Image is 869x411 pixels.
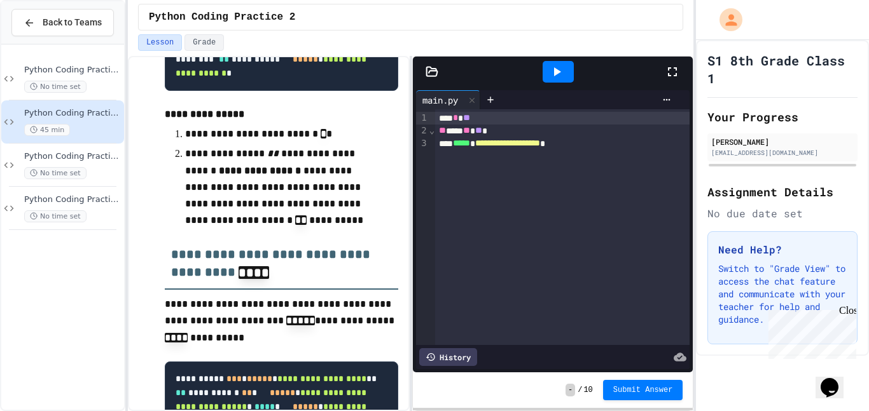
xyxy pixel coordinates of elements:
h3: Need Help? [718,242,847,257]
span: No time set [24,81,87,93]
span: - [566,384,575,396]
div: 2 [416,125,429,137]
div: [PERSON_NAME] [711,136,854,147]
div: main.py [416,93,464,107]
span: No time set [24,210,87,222]
button: Grade [184,34,224,51]
p: Switch to "Grade View" to access the chat feature and communicate with your teacher for help and ... [718,262,847,326]
span: No time set [24,167,87,179]
button: Lesson [138,34,182,51]
span: Submit Answer [613,385,673,395]
button: Submit Answer [603,380,683,400]
h2: Your Progress [707,108,858,126]
span: 45 min [24,124,70,136]
div: My Account [706,5,746,34]
h1: S1 8th Grade Class 1 [707,51,858,87]
span: Python Coding Practice 1 [24,65,122,76]
span: Python Coding Practice 2 [149,10,295,25]
div: 1 [416,112,429,125]
div: Chat with us now!Close [5,5,88,81]
iframe: chat widget [816,360,856,398]
span: 10 [583,385,592,395]
iframe: chat widget [763,305,856,359]
button: Back to Teams [11,9,114,36]
div: No due date set [707,206,858,221]
h2: Assignment Details [707,183,858,201]
span: Back to Teams [43,16,102,29]
div: main.py [416,90,480,109]
span: Fold line [429,125,435,135]
div: History [419,348,477,366]
div: [EMAIL_ADDRESS][DOMAIN_NAME] [711,148,854,158]
div: 3 [416,137,429,150]
span: / [578,385,582,395]
span: Python Coding Practice 3 [24,151,122,162]
span: Python Coding Practice 4 [24,194,122,205]
span: Python Coding Practice 2 [24,108,122,119]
